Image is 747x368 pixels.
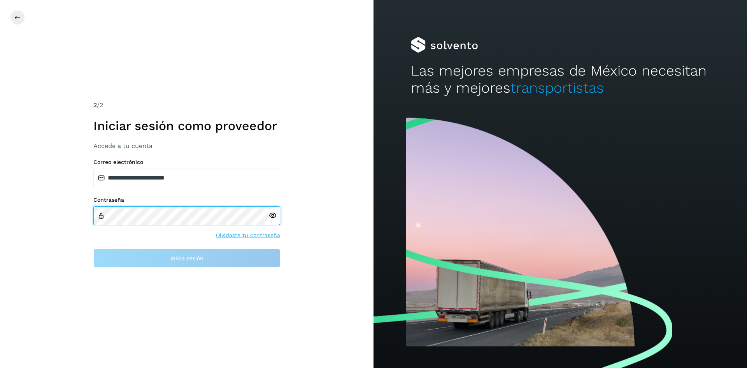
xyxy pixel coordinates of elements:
[93,100,280,110] div: /2
[510,79,604,96] span: transportistas
[93,118,280,133] h1: Iniciar sesión como proveedor
[411,62,710,97] h2: Las mejores empresas de México necesitan más y mejores
[93,249,280,268] button: Inicia sesión
[170,255,203,261] span: Inicia sesión
[93,101,97,109] span: 2
[93,197,280,203] label: Contraseña
[93,159,280,166] label: Correo electrónico
[216,231,280,239] a: Olvidaste tu contraseña
[93,142,280,150] h3: Accede a tu cuenta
